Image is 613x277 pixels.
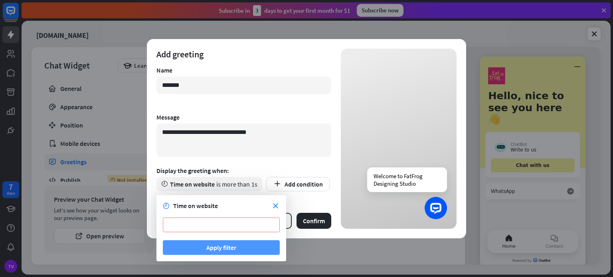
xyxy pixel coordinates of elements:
div: Message [156,113,331,121]
i: time [161,181,168,187]
span: Time on website [170,180,215,188]
div: Display the greeting when: [156,167,331,175]
span: Time on website [173,202,218,210]
i: time [163,203,169,209]
i: close [273,203,278,208]
div: Name [156,66,331,74]
button: Apply filter [163,240,280,255]
span: is more than [216,180,250,188]
div: Add greeting [156,49,331,60]
button: Open LiveChat chat widget [6,3,30,27]
button: Confirm [297,213,331,229]
span: 1s [251,180,257,188]
button: Add condition [266,177,330,191]
div: Welcome to FatFrog Designing Studio [367,167,447,192]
